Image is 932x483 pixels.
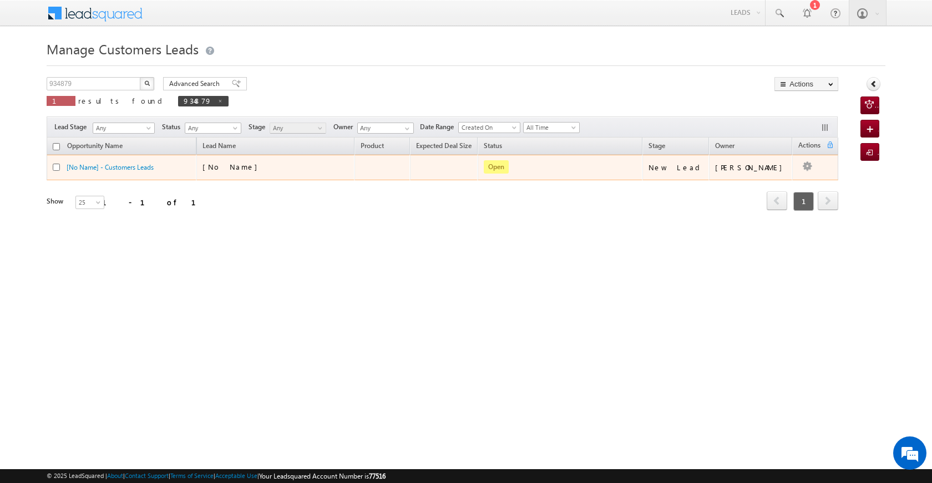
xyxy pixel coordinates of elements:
[459,123,516,133] span: Created On
[715,141,735,150] span: Owner
[169,79,223,89] span: Advanced Search
[162,122,185,132] span: Status
[818,192,838,210] a: next
[643,140,671,154] a: Stage
[361,141,384,150] span: Product
[170,472,214,479] a: Terms of Service
[19,58,47,73] img: d_60004797649_company_0_60004797649
[102,196,209,209] div: 1 - 1 of 1
[649,162,704,172] div: New Lead
[14,103,202,332] textarea: Type your message and hit 'Enter'
[185,123,241,134] a: Any
[399,123,413,134] a: Show All Items
[144,80,150,86] img: Search
[75,196,104,209] a: 25
[649,141,665,150] span: Stage
[416,141,472,150] span: Expected Deal Size
[818,191,838,210] span: next
[93,123,151,133] span: Any
[478,140,508,154] a: Status
[484,160,509,174] span: Open
[53,143,60,150] input: Check all records
[107,472,123,479] a: About
[215,472,257,479] a: Acceptable Use
[202,162,263,171] span: [No Name]
[47,196,67,206] div: Show
[62,140,128,154] a: Opportunity Name
[357,123,414,134] input: Type to Search
[197,140,241,154] span: Lead Name
[67,163,154,171] a: [No Name] - Customers Leads
[67,141,123,150] span: Opportunity Name
[767,192,787,210] a: prev
[182,6,209,32] div: Minimize live chat window
[184,96,212,105] span: 934879
[523,122,580,133] a: All Time
[270,123,326,134] a: Any
[333,122,357,132] span: Owner
[411,140,477,154] a: Expected Deal Size
[774,77,838,91] button: Actions
[369,472,386,480] span: 77516
[458,122,520,133] a: Created On
[793,192,814,211] span: 1
[259,472,386,480] span: Your Leadsquared Account Number is
[524,123,576,133] span: All Time
[249,122,270,132] span: Stage
[58,58,186,73] div: Chat with us now
[185,123,238,133] span: Any
[78,96,166,105] span: results found
[47,471,386,481] span: © 2025 LeadSquared | | | | |
[767,191,787,210] span: prev
[793,139,826,154] span: Actions
[420,122,458,132] span: Date Range
[52,96,70,105] span: 1
[270,123,323,133] span: Any
[47,40,199,58] span: Manage Customers Leads
[715,162,788,172] div: [PERSON_NAME]
[54,122,91,132] span: Lead Stage
[76,197,105,207] span: 25
[93,123,155,134] a: Any
[125,472,169,479] a: Contact Support
[151,342,201,357] em: Start Chat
